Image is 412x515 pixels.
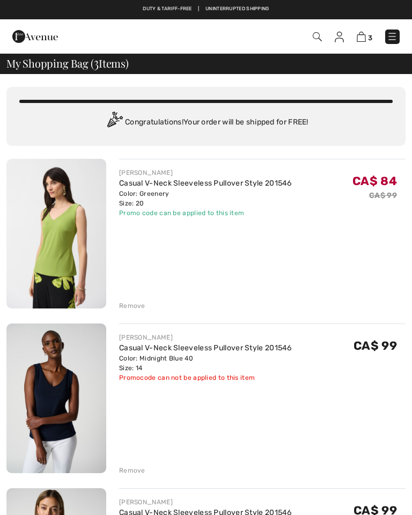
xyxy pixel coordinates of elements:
a: 1ère Avenue [12,32,58,41]
img: Casual V-Neck Sleeveless Pullover Style 201546 [6,159,106,308]
a: Casual V-Neck Sleeveless Pullover Style 201546 [119,343,292,352]
img: 1ère Avenue [12,26,58,47]
img: Casual V-Neck Sleeveless Pullover Style 201546 [6,323,106,473]
div: Remove [119,466,145,475]
div: [PERSON_NAME] [119,168,292,178]
s: CA$ 99 [369,191,397,200]
a: Casual V-Neck Sleeveless Pullover Style 201546 [119,179,292,188]
div: Color: Greenery Size: 20 [119,189,292,208]
img: My Info [335,32,344,42]
div: Color: Midnight Blue 40 Size: 14 [119,354,292,373]
div: [PERSON_NAME] [119,333,292,342]
a: 3 [357,31,372,42]
div: Congratulations! Your order will be shipped for FREE! [19,112,393,133]
img: Search [313,32,322,41]
img: Menu [387,31,398,42]
span: 3 [368,34,372,42]
div: Remove [119,301,145,311]
div: Promocode can not be applied to this item [119,373,292,382]
span: 3 [94,55,99,69]
span: CA$ 84 [352,174,397,188]
div: Promo code can be applied to this item [119,208,292,218]
span: CA$ 99 [354,339,397,353]
img: Shopping Bag [357,32,366,42]
div: [PERSON_NAME] [119,497,292,507]
span: My Shopping Bag ( Items) [6,58,129,69]
img: Congratulation2.svg [104,112,125,133]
